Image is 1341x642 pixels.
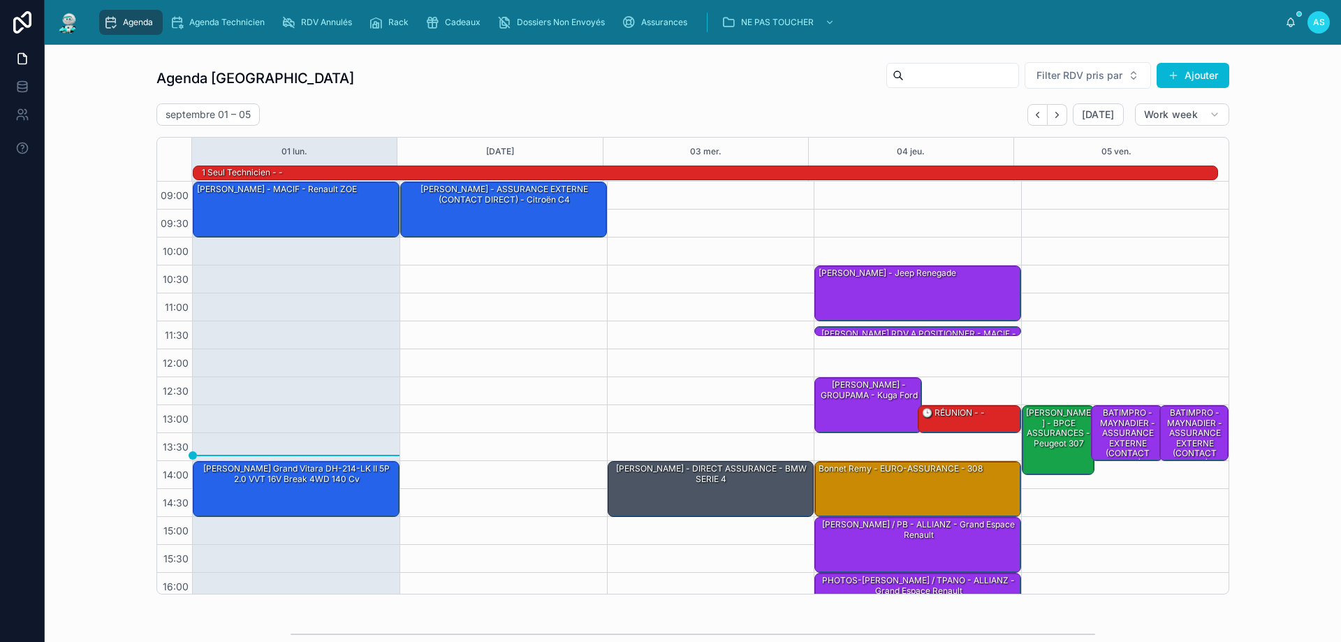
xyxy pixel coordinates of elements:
[1144,108,1198,121] span: Work week
[741,17,814,28] span: NE PAS TOUCHER
[159,469,192,481] span: 14:00
[1025,407,1093,450] div: [PERSON_NAME] - BPCE ASSURANCES - Peugeot 307
[159,385,192,397] span: 12:30
[1027,104,1048,126] button: Back
[690,138,721,166] button: 03 mer.
[1160,406,1228,460] div: BATIMPRO - MAYNADIER - ASSURANCE EXTERNE (CONTACT DIRECT) -
[1048,104,1067,126] button: Next
[196,462,398,486] div: [PERSON_NAME] Grand Vitara DH-214-LK II 5P 2.0 VVT 16V Break 4WD 140 cv
[815,574,1020,628] div: PHOTOS-[PERSON_NAME] / TPANO - ALLIANZ - Grand espace Renault
[1313,17,1325,28] span: AS
[161,329,192,341] span: 11:30
[817,462,984,475] div: Bonnet Remy - EURO-ASSURANCE - 308
[1092,406,1163,460] div: BATIMPRO - MAYNADIER - ASSURANCE EXTERNE (CONTACT DIRECT) -
[817,267,958,279] div: [PERSON_NAME] - Jeep Renegade
[189,17,265,28] span: Agenda Technicien
[157,217,192,229] span: 09:30
[193,182,399,237] div: [PERSON_NAME] - MACIF - Renault ZOE
[301,17,352,28] span: RDV Annulés
[610,462,813,486] div: [PERSON_NAME] - DIRECT ASSURANCE - BMW SERIE 4
[641,17,687,28] span: Assurances
[92,7,1285,38] div: scrollable content
[159,245,192,257] span: 10:00
[281,138,307,166] button: 01 lun.
[159,441,192,453] span: 13:30
[717,10,842,35] a: NE PAS TOUCHER
[817,574,1020,597] div: PHOTOS-[PERSON_NAME] / TPANO - ALLIANZ - Grand espace Renault
[815,462,1020,516] div: Bonnet Remy - EURO-ASSURANCE - 308
[918,406,1020,432] div: 🕒 RÉUNION - -
[56,11,81,34] img: App logo
[157,189,192,201] span: 09:00
[200,166,284,179] div: 1 seul technicien - -
[365,10,418,35] a: Rack
[166,108,251,122] h2: septembre 01 – 05
[1162,407,1227,469] div: BATIMPRO - MAYNADIER - ASSURANCE EXTERNE (CONTACT DIRECT) -
[1157,63,1229,88] button: Ajouter
[815,518,1020,572] div: [PERSON_NAME] / PB - ALLIANZ - Grand espace Renault
[99,10,163,35] a: Agenda
[493,10,615,35] a: Dossiers Non Envoyés
[1036,68,1122,82] span: Filter RDV pris par
[486,138,514,166] button: [DATE]
[277,10,362,35] a: RDV Annulés
[156,68,354,88] h1: Agenda [GEOGRAPHIC_DATA]
[817,379,921,402] div: [PERSON_NAME] - GROUPAMA - Kuga ford
[815,327,1020,341] div: [PERSON_NAME] RDV a POSITIONNER - MACIF - PEUGEOT Expert II Tepee 2.0 HDi 16V FAP Combi long 163 cv
[159,497,192,509] span: 14:30
[166,10,274,35] a: Agenda Technicien
[401,182,606,237] div: [PERSON_NAME] - ASSURANCE EXTERNE (CONTACT DIRECT) - Citroën C4
[196,183,358,196] div: [PERSON_NAME] - MACIF - Renault ZOE
[815,266,1020,321] div: [PERSON_NAME] - Jeep Renegade
[193,462,399,516] div: [PERSON_NAME] Grand Vitara DH-214-LK II 5P 2.0 VVT 16V Break 4WD 140 cv
[815,378,921,432] div: [PERSON_NAME] - GROUPAMA - Kuga ford
[1135,103,1229,126] button: Work week
[159,413,192,425] span: 13:00
[160,553,192,564] span: 15:30
[921,407,986,419] div: 🕒 RÉUNION - -
[445,17,481,28] span: Cadeaux
[159,273,192,285] span: 10:30
[161,301,192,313] span: 11:00
[159,357,192,369] span: 12:00
[159,581,192,592] span: 16:00
[617,10,697,35] a: Assurances
[1101,138,1131,166] button: 05 ven.
[1073,103,1124,126] button: [DATE]
[403,183,606,206] div: [PERSON_NAME] - ASSURANCE EXTERNE (CONTACT DIRECT) - Citroën C4
[817,328,1020,360] div: [PERSON_NAME] RDV a POSITIONNER - MACIF - PEUGEOT Expert II Tepee 2.0 HDi 16V FAP Combi long 163 cv
[123,17,153,28] span: Agenda
[1082,108,1115,121] span: [DATE]
[421,10,490,35] a: Cadeaux
[897,138,925,166] button: 04 jeu.
[817,518,1020,541] div: [PERSON_NAME] / PB - ALLIANZ - Grand espace Renault
[160,525,192,537] span: 15:00
[1094,407,1162,469] div: BATIMPRO - MAYNADIER - ASSURANCE EXTERNE (CONTACT DIRECT) -
[388,17,409,28] span: Rack
[200,166,284,180] div: 1 seul technicien - -
[1025,62,1151,89] button: Select Button
[1023,406,1094,474] div: [PERSON_NAME] - BPCE ASSURANCES - Peugeot 307
[608,462,814,516] div: [PERSON_NAME] - DIRECT ASSURANCE - BMW SERIE 4
[517,17,605,28] span: Dossiers Non Envoyés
